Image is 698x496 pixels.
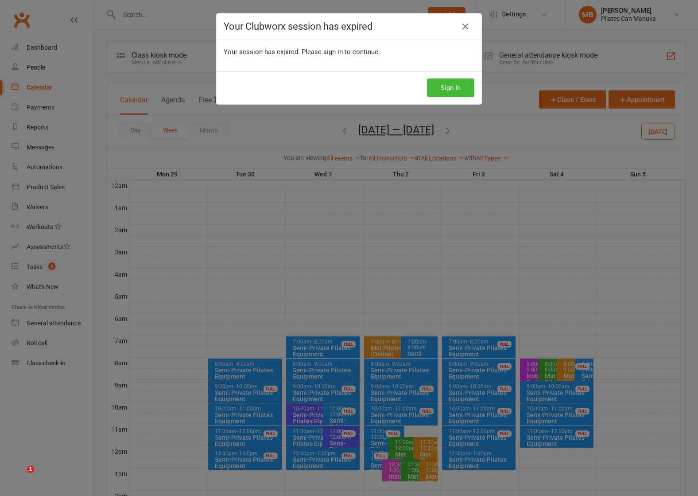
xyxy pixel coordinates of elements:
[427,78,474,97] button: Sign In
[224,21,474,32] h4: Your Clubworx session has expired
[27,466,34,473] span: 1
[458,20,473,34] a: Close
[9,466,30,487] iframe: Intercom live chat
[224,48,380,56] span: Your session has expired. Please sign in to continue.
